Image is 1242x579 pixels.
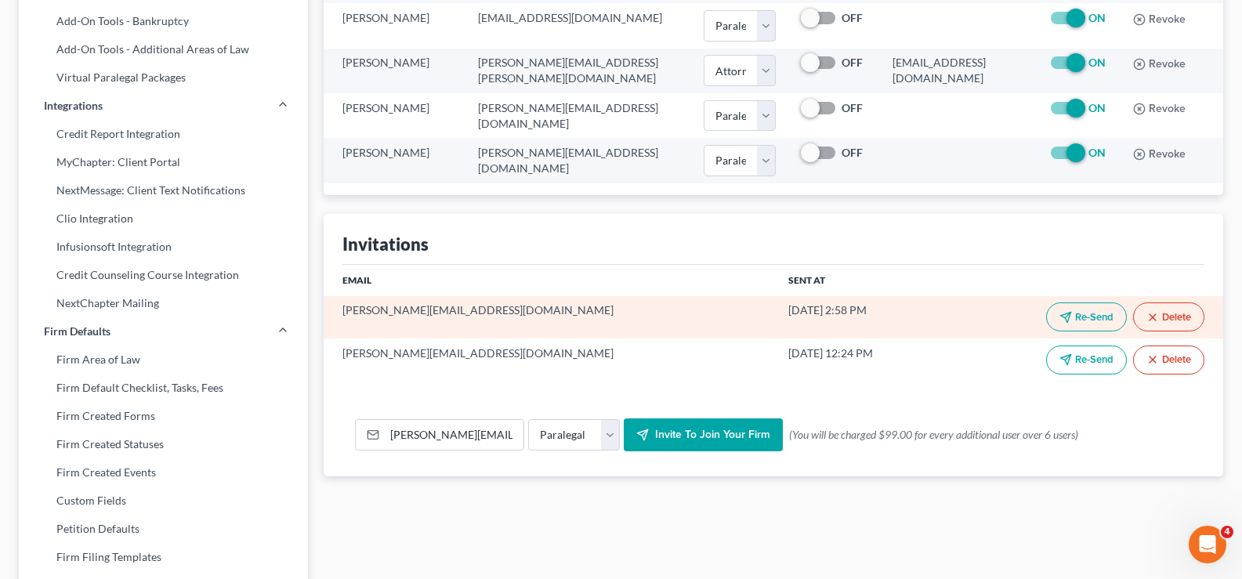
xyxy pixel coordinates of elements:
[324,296,776,338] td: [PERSON_NAME][EMAIL_ADDRESS][DOMAIN_NAME]
[776,338,940,381] td: [DATE] 12:24 PM
[465,93,691,138] td: [PERSON_NAME][EMAIL_ADDRESS][DOMAIN_NAME]
[465,49,691,93] td: [PERSON_NAME][EMAIL_ADDRESS][PERSON_NAME][DOMAIN_NAME]
[44,98,103,114] span: Integrations
[1088,101,1106,114] strong: ON
[19,35,308,63] a: Add-On Tools - Additional Areas of Law
[1221,526,1233,538] span: 4
[1133,148,1186,161] button: Revoke
[789,427,1078,443] span: (You will be charged $99.00 for every additional user over 6 users)
[1088,11,1106,24] strong: ON
[1133,103,1186,115] button: Revoke
[324,93,465,138] td: [PERSON_NAME]
[842,11,863,24] strong: OFF
[324,138,465,183] td: [PERSON_NAME]
[19,63,308,92] a: Virtual Paralegal Packages
[19,120,308,148] a: Credit Report Integration
[776,296,940,338] td: [DATE] 2:58 PM
[19,487,308,515] a: Custom Fields
[19,430,308,458] a: Firm Created Statuses
[1088,146,1106,159] strong: ON
[324,338,776,381] td: [PERSON_NAME][EMAIL_ADDRESS][DOMAIN_NAME]
[1046,346,1127,375] button: Re-Send
[842,56,863,69] strong: OFF
[19,543,308,571] a: Firm Filing Templates
[19,233,308,261] a: Infusionsoft Integration
[19,204,308,233] a: Clio Integration
[776,265,940,296] th: Sent At
[19,515,308,543] a: Petition Defaults
[19,402,308,430] a: Firm Created Forms
[44,324,110,339] span: Firm Defaults
[19,346,308,374] a: Firm Area of Law
[1133,302,1204,331] button: Delete
[880,49,1035,93] td: [EMAIL_ADDRESS][DOMAIN_NAME]
[1046,302,1127,331] button: Re-Send
[342,233,429,255] div: Invitations
[1133,13,1186,26] button: Revoke
[1133,58,1186,71] button: Revoke
[842,146,863,159] strong: OFF
[1189,526,1226,563] iframe: Intercom live chat
[624,418,783,451] button: Invite to join your firm
[465,138,691,183] td: [PERSON_NAME][EMAIL_ADDRESS][DOMAIN_NAME]
[324,265,776,296] th: Email
[465,3,691,48] td: [EMAIL_ADDRESS][DOMAIN_NAME]
[324,49,465,93] td: [PERSON_NAME]
[19,148,308,176] a: MyChapter: Client Portal
[655,428,770,441] span: Invite to join your firm
[324,3,465,48] td: [PERSON_NAME]
[19,176,308,204] a: NextMessage: Client Text Notifications
[19,7,308,35] a: Add-On Tools - Bankruptcy
[19,289,308,317] a: NextChapter Mailing
[842,101,863,114] strong: OFF
[1133,346,1204,375] button: Delete
[385,420,523,450] input: Email Address
[19,92,308,120] a: Integrations
[1088,56,1106,69] strong: ON
[19,458,308,487] a: Firm Created Events
[19,317,308,346] a: Firm Defaults
[19,261,308,289] a: Credit Counseling Course Integration
[19,374,308,402] a: Firm Default Checklist, Tasks, Fees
